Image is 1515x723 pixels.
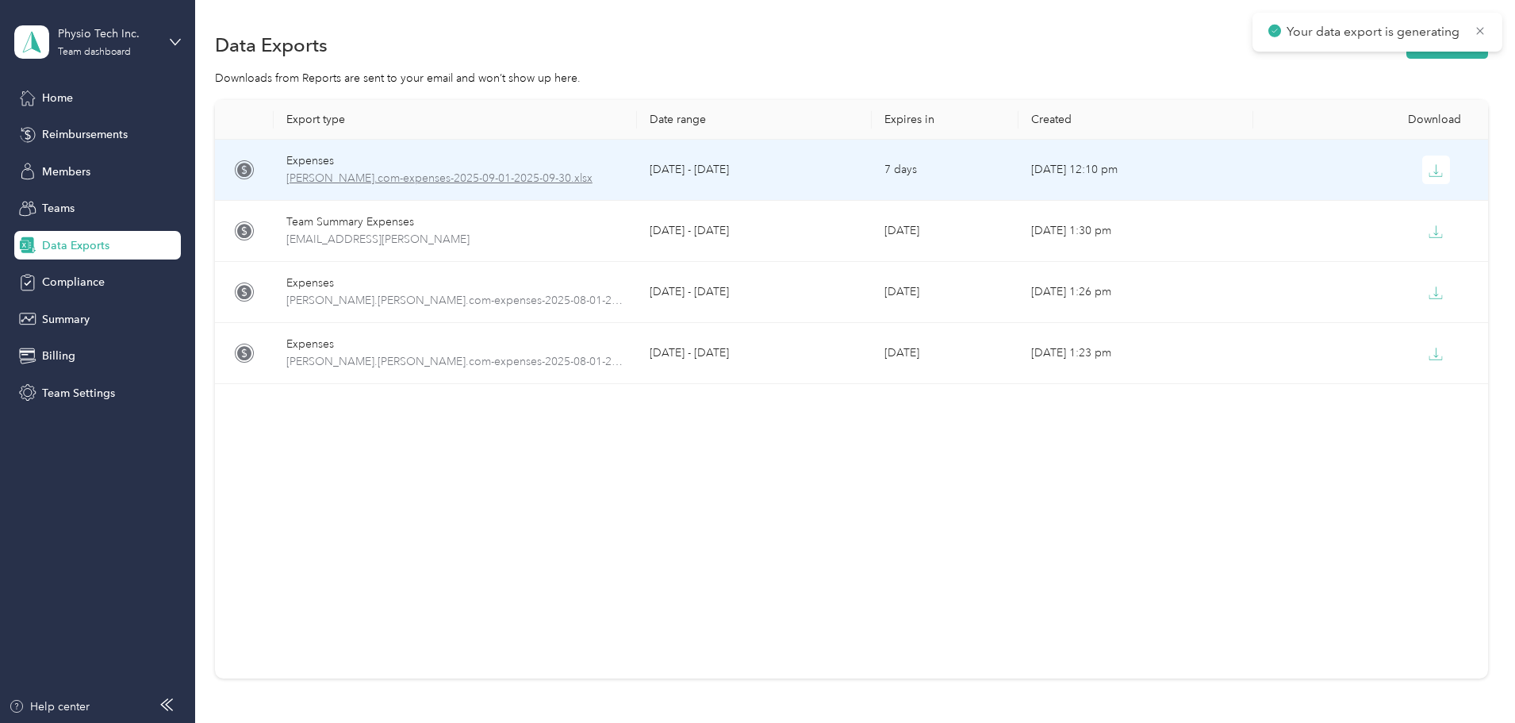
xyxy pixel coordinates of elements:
[58,48,131,57] div: Team dashboard
[42,237,109,254] span: Data Exports
[872,100,1018,140] th: Expires in
[637,201,872,262] td: [DATE] - [DATE]
[872,323,1018,384] td: [DATE]
[286,213,624,231] div: Team Summary Expenses
[872,201,1018,262] td: [DATE]
[1266,113,1475,126] div: Download
[42,274,105,290] span: Compliance
[42,163,90,180] span: Members
[1018,262,1253,323] td: [DATE] 1:26 pm
[1018,201,1253,262] td: [DATE] 1:30 pm
[286,170,624,187] span: ken-physiotech.com-expenses-2025-09-01-2025-09-30.xlsx
[42,348,75,364] span: Billing
[42,200,75,217] span: Teams
[1018,100,1253,140] th: Created
[637,100,872,140] th: Date range
[9,698,90,715] button: Help center
[215,70,1488,87] div: Downloads from Reports are sent to your email and won’t show up here.
[1018,323,1253,384] td: [DATE] 1:23 pm
[42,126,128,143] span: Reimbursements
[286,292,624,310] span: metzbower.ken-physiotech.com-expenses-2025-08-01-2025-08-31.pdf
[42,385,115,402] span: Team Settings
[637,323,872,384] td: [DATE] - [DATE]
[286,275,624,292] div: Expenses
[1018,140,1253,201] td: [DATE] 12:10 pm
[274,100,637,140] th: Export type
[872,262,1018,323] td: [DATE]
[637,262,872,323] td: [DATE] - [DATE]
[215,37,328,53] h1: Data Exports
[286,152,624,170] div: Expenses
[1426,634,1515,723] iframe: Everlance-gr Chat Button Frame
[286,231,624,248] span: team-summary-cecilia@physiotech.com-expenses-2025-08-01-2025-08-31.xlsx
[58,25,157,42] div: Physio Tech Inc.
[42,311,90,328] span: Summary
[637,140,872,201] td: [DATE] - [DATE]
[286,353,624,371] span: metzbower.ken-physiotech.com-expenses-2025-08-01-2025-08-31.xlsx
[872,140,1018,201] td: 7 days
[42,90,73,106] span: Home
[1287,22,1463,42] p: Your data export is generating
[286,336,624,353] div: Expenses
